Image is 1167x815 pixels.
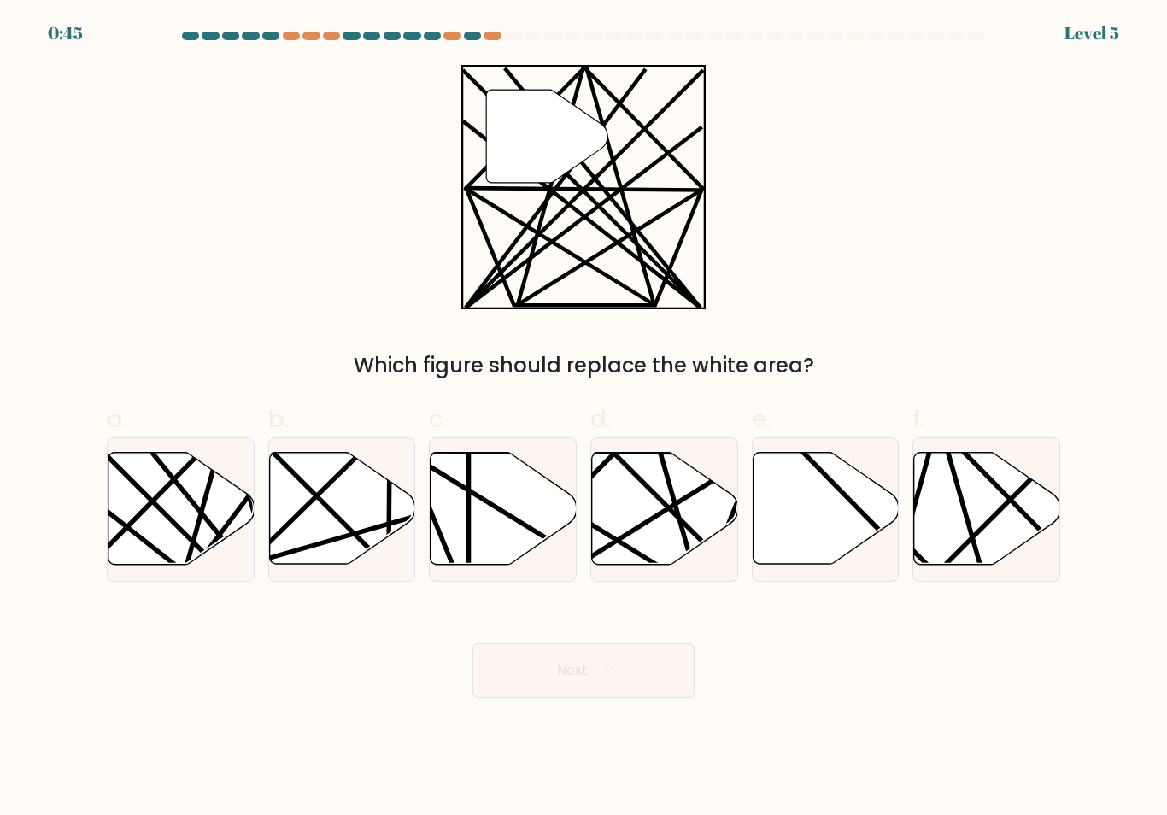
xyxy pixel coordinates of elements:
span: a. [107,402,127,436]
div: 0:45 [48,21,83,46]
span: d. [590,402,611,436]
span: c. [429,402,448,436]
div: Level 5 [1064,21,1119,46]
button: Next [472,643,695,698]
div: Which figure should replace the white area? [117,350,1050,381]
span: e. [752,402,771,436]
g: " [486,90,607,183]
span: b. [268,402,289,436]
span: f. [912,402,924,436]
